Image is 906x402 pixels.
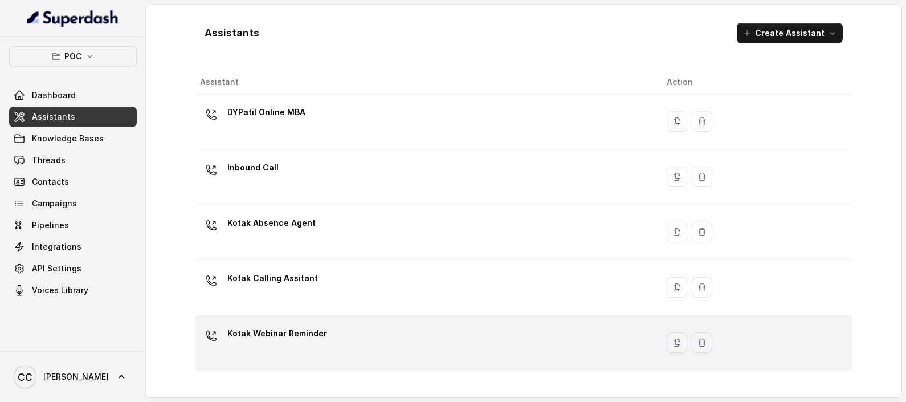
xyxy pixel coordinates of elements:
[32,133,104,144] span: Knowledge Bases
[9,258,137,279] a: API Settings
[9,107,137,127] a: Assistants
[32,263,81,274] span: API Settings
[32,90,76,101] span: Dashboard
[27,9,119,27] img: light.svg
[227,103,305,121] p: DYPatil Online MBA
[32,155,66,166] span: Threads
[32,176,69,188] span: Contacts
[64,50,82,63] p: POC
[9,128,137,149] a: Knowledge Bases
[227,159,279,177] p: Inbound Call
[227,214,316,232] p: Kotak Absence Agent
[9,215,137,235] a: Pipelines
[9,85,137,105] a: Dashboard
[32,220,69,231] span: Pipelines
[18,371,32,383] text: CC
[227,269,318,287] p: Kotak Calling Assitant
[205,24,259,42] h1: Assistants
[737,23,843,43] button: Create Assistant
[658,71,852,94] th: Action
[9,280,137,301] a: Voices Library
[32,241,81,253] span: Integrations
[9,46,137,67] button: POC
[32,285,88,296] span: Voices Library
[9,237,137,257] a: Integrations
[43,371,109,383] span: [PERSON_NAME]
[9,361,137,393] a: [PERSON_NAME]
[9,193,137,214] a: Campaigns
[32,198,77,209] span: Campaigns
[227,324,327,343] p: Kotak Webinar Reminder
[195,71,658,94] th: Assistant
[9,150,137,170] a: Threads
[9,172,137,192] a: Contacts
[32,111,75,123] span: Assistants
